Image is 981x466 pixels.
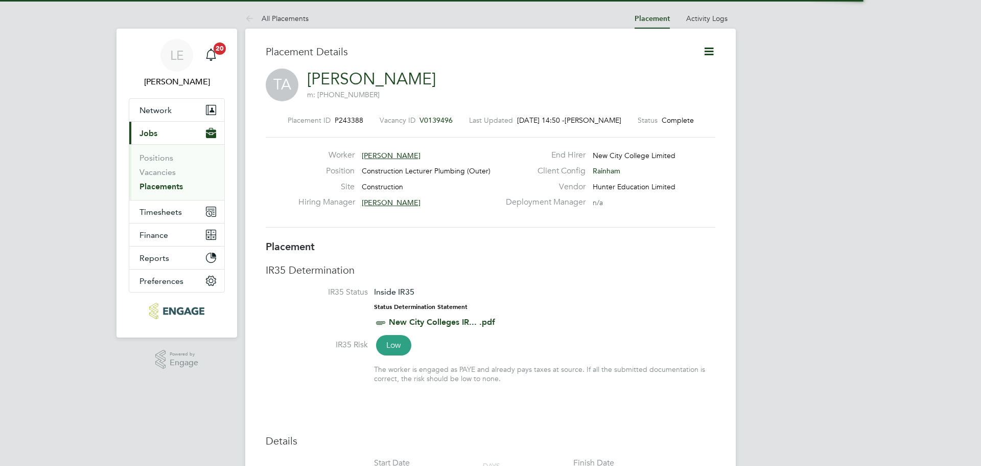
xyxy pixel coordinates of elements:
div: Jobs [129,144,224,200]
span: Jobs [139,128,157,138]
div: The worker is engaged as PAYE and already pays taxes at source. If all the submitted documentatio... [374,365,715,383]
span: n/a [593,198,603,207]
span: Rainham [593,166,620,175]
label: Vendor [500,182,586,192]
button: Preferences [129,270,224,292]
button: Network [129,99,224,121]
span: Engage [170,359,198,367]
button: Reports [129,247,224,269]
label: Hiring Manager [298,197,355,208]
label: IR35 Risk [266,340,368,350]
a: Placement [635,14,670,23]
label: Position [298,166,355,176]
b: Placement [266,240,315,253]
span: [DATE] 14:50 - [517,116,565,125]
a: 20 [201,39,221,72]
span: Reports [139,253,169,263]
a: [PERSON_NAME] [307,69,436,89]
button: Finance [129,224,224,246]
a: Positions [139,153,173,163]
a: Powered byEngage [155,350,199,369]
a: Activity Logs [686,14,728,23]
span: TA [266,69,298,101]
span: Network [139,105,172,115]
strong: Status Determination Statement [374,303,468,310]
button: Timesheets [129,201,224,223]
span: Low [376,335,411,356]
span: Construction [362,182,403,191]
span: New City College Limited [593,151,675,160]
label: Site [298,182,355,192]
label: Last Updated [469,116,513,125]
h3: IR35 Determination [266,263,715,277]
a: New City Colleges IR... .pdf [389,317,495,327]
label: Placement ID [288,116,331,125]
span: P243388 [335,116,363,125]
a: Vacancies [139,167,176,177]
a: LE[PERSON_NAME] [129,39,225,88]
label: Client Config [500,166,586,176]
h3: Placement Details [266,45,687,58]
span: Complete [662,116,694,125]
a: All Placements [245,14,309,23]
nav: Main navigation [116,29,237,338]
span: Hunter Education Limited [593,182,675,191]
label: Vacancy ID [380,116,415,125]
span: [PERSON_NAME] [362,198,421,207]
label: IR35 Status [266,287,368,298]
span: [PERSON_NAME] [362,151,421,160]
span: [PERSON_NAME] [565,116,621,125]
button: Jobs [129,122,224,144]
span: Powered by [170,350,198,359]
h3: Details [266,434,715,448]
span: m: [PHONE_NUMBER] [307,90,380,99]
a: Placements [139,182,183,191]
span: Laurence Elkington [129,76,225,88]
span: Construction Lecturer Plumbing (Outer) [362,166,491,175]
a: Go to home page [129,303,225,319]
img: huntereducation-logo-retina.png [149,303,204,319]
label: End Hirer [500,150,586,161]
span: 20 [214,42,226,55]
span: Timesheets [139,207,182,217]
span: LE [170,49,184,62]
label: Deployment Manager [500,197,586,208]
span: Preferences [139,276,183,286]
label: Status [638,116,658,125]
span: V0139496 [419,116,453,125]
span: Finance [139,230,168,240]
label: Worker [298,150,355,161]
span: Inside IR35 [374,287,414,297]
